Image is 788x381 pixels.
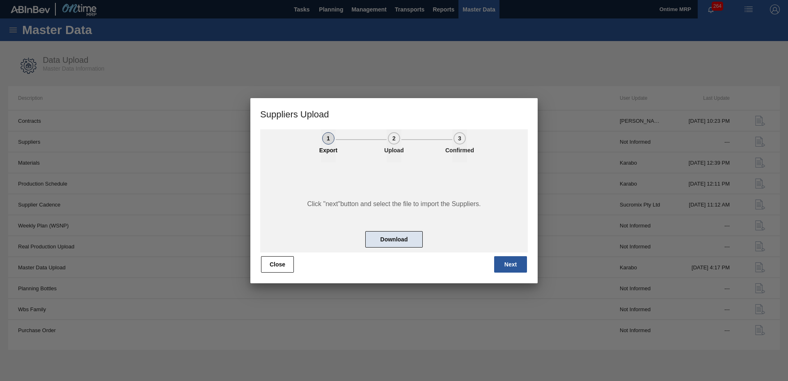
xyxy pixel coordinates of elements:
[321,129,336,162] button: 1Export
[373,147,415,154] p: Upload
[365,231,423,248] button: Download
[494,256,527,273] button: Next
[388,132,400,145] div: 2
[439,147,480,154] p: Confirmed
[454,132,466,145] div: 3
[308,147,349,154] p: Export
[270,200,518,208] span: Click "next"button and select the file to import the Suppliers.
[452,129,467,162] button: 3Confirmed
[322,132,334,145] div: 1
[261,256,294,273] button: Close
[250,98,538,129] h3: Suppliers Upload
[387,129,401,162] button: 2Upload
